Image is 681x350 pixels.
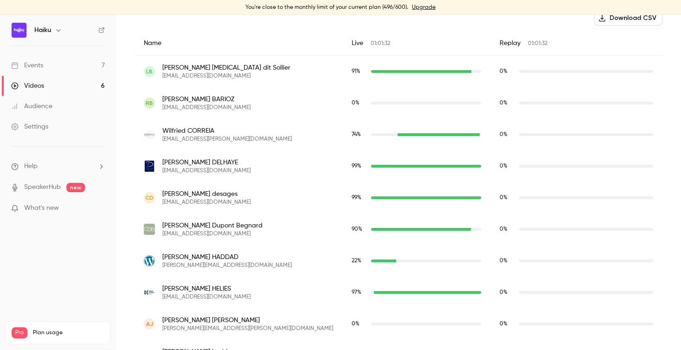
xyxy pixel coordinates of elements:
[11,61,43,70] div: Events
[500,321,508,327] span: 0 %
[146,320,153,328] span: aj
[135,214,662,245] div: contact@dupontbegnard-avocat.fr
[500,69,508,74] span: 0 %
[162,72,290,80] span: [EMAIL_ADDRESS][DOMAIN_NAME]
[162,95,251,104] span: [PERSON_NAME] BARIOZ
[352,321,360,327] span: 0 %
[11,81,44,91] div: Videos
[11,122,48,131] div: Settings
[352,100,360,106] span: 0 %
[352,288,366,297] span: Live watch time
[135,182,662,214] div: cabinet@altaconseils.com
[352,225,366,233] span: Live watch time
[371,41,390,46] span: 01:01:32
[135,56,662,88] div: lbs@balditsollier-avocats.com
[352,290,361,295] span: 97 %
[162,325,333,332] span: [PERSON_NAME][EMAIL_ADDRESS][PERSON_NAME][DOMAIN_NAME]
[135,308,662,340] div: antoine.janowczyk@gmail.com
[162,284,251,293] span: [PERSON_NAME] HELIES
[144,287,155,298] img: live.fr
[352,69,360,74] span: 91 %
[162,230,263,238] span: [EMAIL_ADDRESS][DOMAIN_NAME]
[342,31,490,56] div: Live
[500,225,514,233] span: Replay watch time
[135,150,662,182] div: contact@delhaye-avocat.com
[162,126,292,136] span: Wilfried CORREIA
[412,4,436,11] a: Upgrade
[500,194,514,202] span: Replay watch time
[594,11,662,26] button: Download CSV
[352,320,366,328] span: Live watch time
[135,87,662,119] div: r.barioz@bdl-avocats.fr
[162,262,292,269] span: [PERSON_NAME][EMAIL_ADDRESS][DOMAIN_NAME]
[146,99,153,107] span: RB
[145,194,154,202] span: cd
[144,224,155,235] img: dupontbegnard-avocat.fr
[144,161,155,172] img: delhaye-avocat.com
[135,245,662,277] div: sylvie@sylviehaddadavocat.com
[352,195,361,201] span: 99 %
[162,158,251,167] span: [PERSON_NAME] DELHAYE
[162,293,251,301] span: [EMAIL_ADDRESS][DOMAIN_NAME]
[500,67,514,76] span: Replay watch time
[500,195,508,201] span: 0 %
[352,67,366,76] span: Live watch time
[528,41,547,46] span: 01:01:32
[162,136,292,143] span: [EMAIL_ADDRESS][PERSON_NAME][DOMAIN_NAME]
[352,258,361,264] span: 22 %
[352,257,366,265] span: Live watch time
[144,129,155,140] img: correia-avocat.com
[94,204,105,213] iframe: Noticeable Trigger
[24,182,61,192] a: SpeakerHub
[162,189,251,199] span: [PERSON_NAME] desages
[24,203,59,213] span: What's new
[162,63,290,72] span: [PERSON_NAME] [MEDICAL_DATA] dit Sollier
[162,104,251,111] span: [EMAIL_ADDRESS][DOMAIN_NAME]
[162,221,263,230] span: [PERSON_NAME] Dupont Begnard
[162,167,251,175] span: [EMAIL_ADDRESS][DOMAIN_NAME]
[24,162,38,171] span: Help
[352,99,366,107] span: Live watch time
[33,329,104,337] span: Plan usage
[11,162,105,171] li: help-dropdown-opener
[352,194,366,202] span: Live watch time
[500,258,508,264] span: 0 %
[162,199,251,206] span: [EMAIL_ADDRESS][DOMAIN_NAME]
[135,31,342,56] div: Name
[500,288,514,297] span: Replay watch time
[11,102,52,111] div: Audience
[500,100,508,106] span: 0 %
[352,132,361,137] span: 74 %
[500,162,514,170] span: Replay watch time
[352,162,366,170] span: Live watch time
[34,26,51,35] h6: Haiku
[146,67,153,76] span: LB
[66,183,85,192] span: new
[500,99,514,107] span: Replay watch time
[352,163,361,169] span: 99 %
[500,320,514,328] span: Replay watch time
[144,255,155,266] img: sylviehaddadavocat.com
[162,253,292,262] span: [PERSON_NAME] HADDAD
[500,130,514,139] span: Replay watch time
[500,290,508,295] span: 0 %
[135,277,662,308] div: helies.avocat@live.fr
[12,327,27,338] span: Pro
[500,163,508,169] span: 0 %
[500,227,508,232] span: 0 %
[352,130,366,139] span: Live watch time
[135,119,662,150] div: contact@correia-avocat.com
[162,316,333,325] span: [PERSON_NAME] [PERSON_NAME]
[352,227,362,232] span: 90 %
[12,23,26,38] img: Haiku
[490,31,662,56] div: Replay
[500,257,514,265] span: Replay watch time
[500,132,508,137] span: 0 %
